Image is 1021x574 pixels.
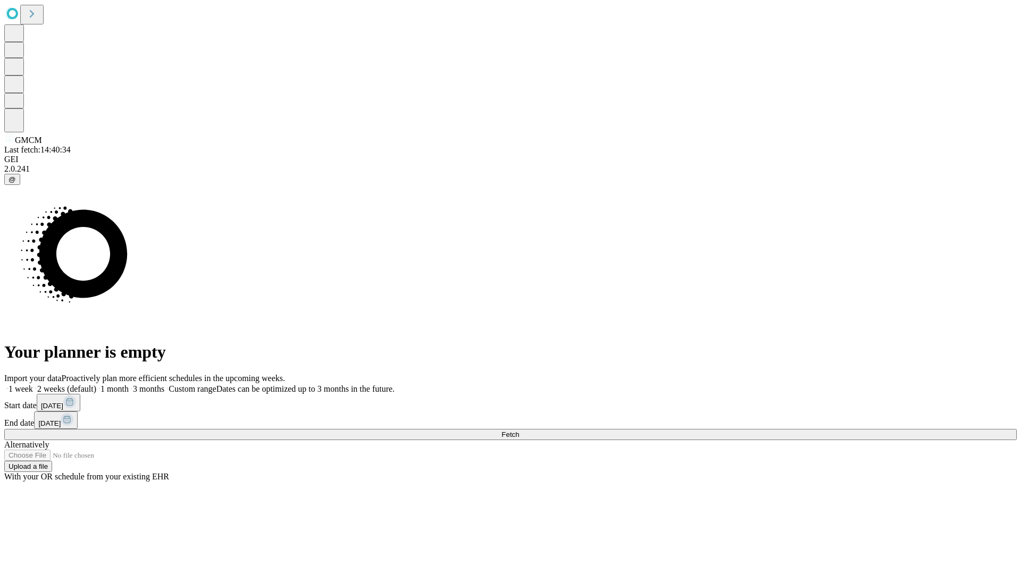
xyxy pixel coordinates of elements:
[133,384,164,393] span: 3 months
[101,384,129,393] span: 1 month
[501,430,519,438] span: Fetch
[4,174,20,185] button: @
[4,342,1017,362] h1: Your planner is empty
[4,145,71,154] span: Last fetch: 14:40:34
[4,164,1017,174] div: 2.0.241
[4,461,52,472] button: Upload a file
[4,429,1017,440] button: Fetch
[9,175,16,183] span: @
[4,472,169,481] span: With your OR schedule from your existing EHR
[62,374,285,383] span: Proactively plan more efficient schedules in the upcoming weeks.
[4,374,62,383] span: Import your data
[37,384,96,393] span: 2 weeks (default)
[169,384,216,393] span: Custom range
[38,419,61,427] span: [DATE]
[34,411,78,429] button: [DATE]
[4,411,1017,429] div: End date
[4,394,1017,411] div: Start date
[9,384,33,393] span: 1 week
[4,155,1017,164] div: GEI
[4,440,49,449] span: Alternatively
[15,136,42,145] span: GMCM
[37,394,80,411] button: [DATE]
[41,402,63,410] span: [DATE]
[216,384,395,393] span: Dates can be optimized up to 3 months in the future.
